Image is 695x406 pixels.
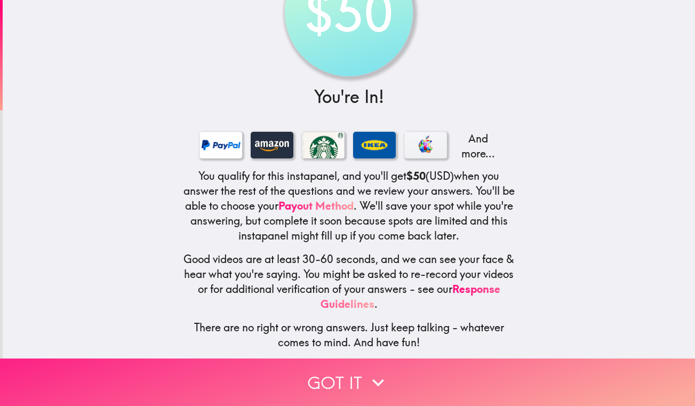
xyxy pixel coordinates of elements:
h5: You qualify for this instapanel, and you'll get (USD) when you answer the rest of the questions a... [182,169,515,243]
a: Payout Method [278,199,354,212]
h5: Good videos are at least 30-60 seconds, and we can see your face & hear what you're saying. You m... [182,252,515,312]
b: $50 [406,169,426,182]
a: Response Guidelines [321,282,500,311]
h3: You're In! [182,85,515,109]
h5: There are no right or wrong answers. Just keep talking - whatever comes to mind. And have fun! [182,320,515,350]
p: And more... [456,131,498,161]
